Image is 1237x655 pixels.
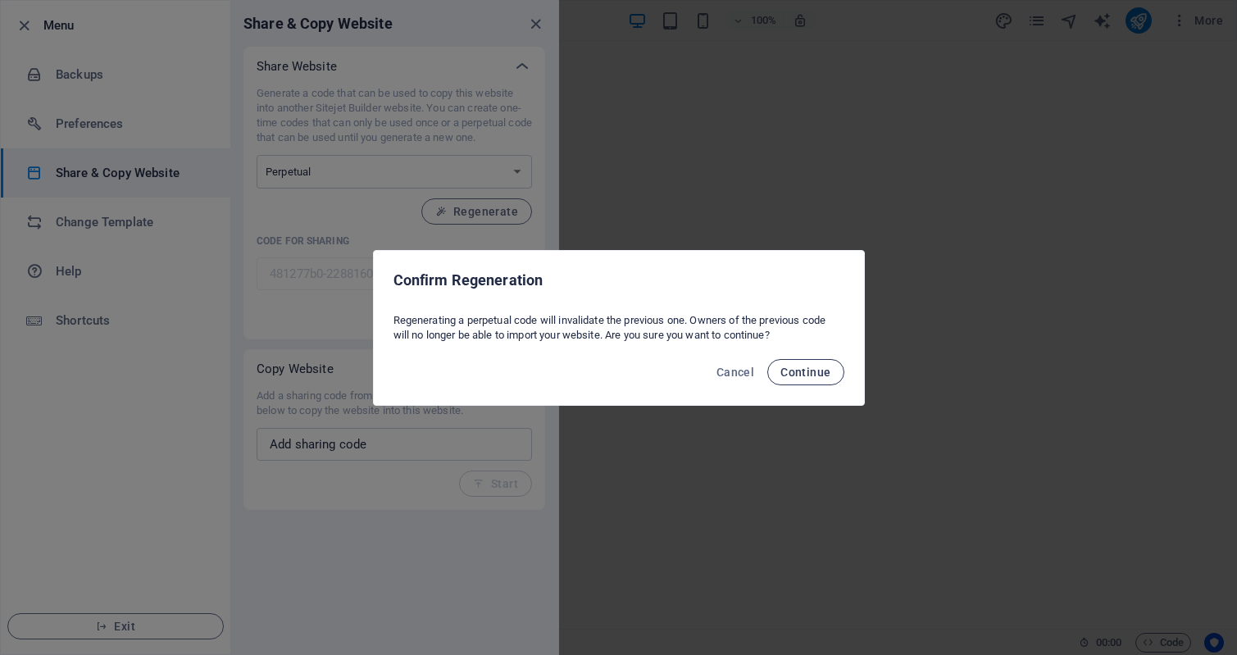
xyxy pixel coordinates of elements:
[7,7,116,20] a: Skip to main content
[393,271,844,290] h2: Confirm Regeneration
[767,359,844,385] button: Continue
[716,366,754,379] span: Cancel
[374,307,864,349] div: Regenerating a perpetual code will invalidate the previous one. Owners of the previous code will ...
[710,359,761,385] button: Cancel
[780,366,830,379] span: Continue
